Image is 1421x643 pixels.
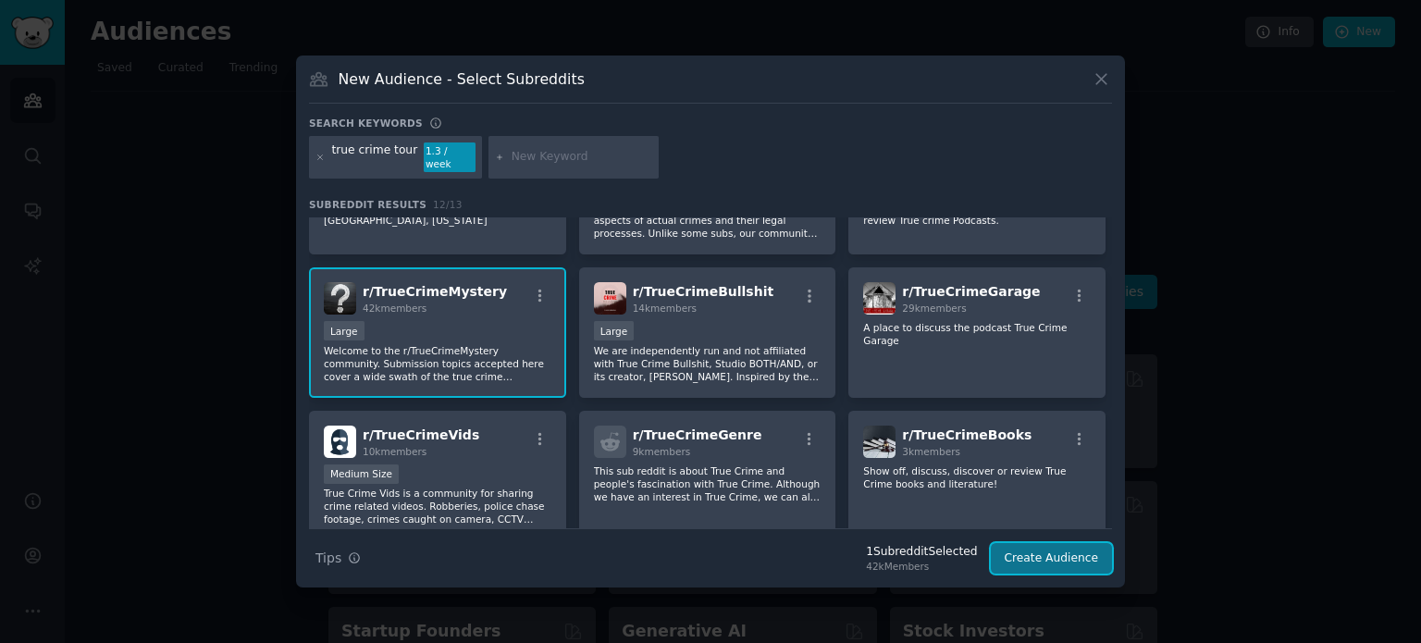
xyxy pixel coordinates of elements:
[324,282,356,315] img: TrueCrimeMystery
[863,282,896,315] img: TrueCrimeGarage
[633,427,762,442] span: r/ TrueCrimeGenre
[363,446,426,457] span: 10k members
[866,544,977,561] div: 1 Subreddit Selected
[339,69,585,89] h3: New Audience - Select Subreddits
[902,303,966,314] span: 29k members
[594,282,626,315] img: TrueCrimeBullshit
[363,284,507,299] span: r/ TrueCrimeMystery
[363,427,479,442] span: r/ TrueCrimeVids
[324,426,356,458] img: TrueCrimeVids
[433,199,463,210] span: 12 / 13
[309,542,367,575] button: Tips
[324,321,365,340] div: Large
[863,464,1091,490] p: Show off, discuss, discover or review True Crime books and literature!
[594,321,635,340] div: Large
[315,549,341,568] span: Tips
[363,303,426,314] span: 42k members
[863,321,1091,347] p: A place to discuss the podcast True Crime Garage
[332,142,418,172] div: true crime tour
[309,117,423,130] h3: Search keywords
[633,284,774,299] span: r/ TrueCrimeBullshit
[594,464,822,503] p: This sub reddit is about True Crime and people's fascination with True Crime. Although we have an...
[324,464,399,484] div: Medium Size
[309,198,426,211] span: Subreddit Results
[633,303,697,314] span: 14k members
[594,344,822,383] p: We are independently run and not affiliated with True Crime Bullshit, Studio BOTH/AND, or its cre...
[991,543,1113,575] button: Create Audience
[594,201,822,240] p: Reddit's open forum for discussion of all aspects of actual crimes and their legal processes. Unl...
[424,142,476,172] div: 1.3 / week
[512,149,652,166] input: New Keyword
[633,446,691,457] span: 9k members
[902,284,1040,299] span: r/ TrueCrimeGarage
[902,446,960,457] span: 3k members
[324,487,551,526] p: True Crime Vids is a community for sharing crime related videos. Robberies, police chase footage,...
[863,426,896,458] img: TrueCrimeBooks
[866,560,977,573] div: 42k Members
[324,344,551,383] p: Welcome to the r/TrueCrimeMystery community. Submission topics accepted here cover a wide swath o...
[902,427,1032,442] span: r/ TrueCrimeBooks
